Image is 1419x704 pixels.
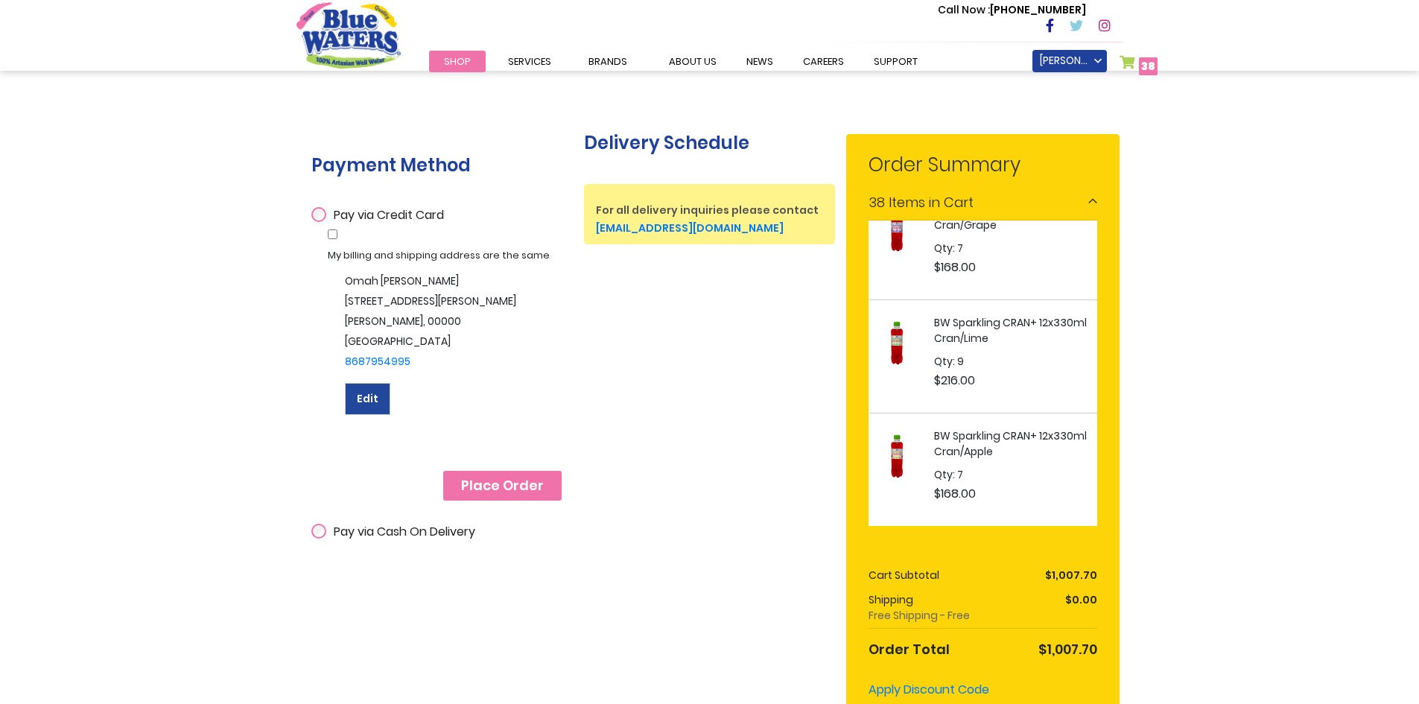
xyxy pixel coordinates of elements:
[889,193,974,212] span: Items in Cart
[957,467,963,482] span: 7
[869,315,924,371] img: BW Sparkling CRAN+ 12x330ml Cran/Lime
[334,523,475,540] span: Pay via Cash On Delivery
[584,133,835,154] h1: Delivery Schedule
[311,143,562,199] div: Payment Method
[934,372,975,389] span: $216.00
[869,428,924,484] img: BW Sparkling CRAN+ 12x330ml Cran/Apple
[328,248,550,262] span: My billing and shipping address are the same
[461,478,544,494] span: Place Order
[1032,50,1107,72] a: [PERSON_NAME]
[334,206,444,223] span: Pay via Credit Card
[357,391,378,406] span: Edit
[596,194,823,235] h2: For all delivery inquiries please contact
[869,150,1097,187] span: Order Summary
[869,202,924,258] img: BW Sparkling CRAN+ 12x330ml Cran/Grape
[1141,59,1155,74] span: 38
[938,2,990,17] span: Call Now :
[444,54,471,69] span: Shop
[934,485,976,502] span: $168.00
[588,54,627,69] span: Brands
[328,271,562,426] div: Omah [PERSON_NAME] [STREET_ADDRESS][PERSON_NAME] [PERSON_NAME] , 00000 [GEOGRAPHIC_DATA]
[296,2,401,68] a: store logo
[508,54,551,69] span: Services
[345,354,410,369] a: 8687954995
[957,354,964,369] span: 9
[443,471,562,501] button: Place Order
[788,51,859,72] a: careers
[1065,592,1097,607] span: $0.00
[345,383,390,415] button: Edit
[869,592,913,607] span: Shipping
[957,241,963,256] span: 7
[1045,568,1097,583] span: $1,007.70
[869,563,1010,588] th: Cart Subtotal
[934,259,976,276] span: $168.00
[869,193,885,212] span: 38
[859,51,933,72] a: support
[1038,640,1097,659] span: $1,007.70
[869,608,1010,624] span: Free Shipping - Free
[869,637,950,659] strong: Order Total
[934,467,953,482] span: Qty
[1120,55,1158,77] a: 38
[934,315,1093,346] strong: BW Sparkling CRAN+ 12x330ml Cran/Lime
[596,221,784,235] a: [EMAIL_ADDRESS][DOMAIN_NAME]
[731,51,788,72] a: News
[934,241,953,256] span: Qty
[938,2,1086,18] p: [PHONE_NUMBER]
[654,51,731,72] a: about us
[934,354,953,369] span: Qty
[934,428,1093,460] strong: BW Sparkling CRAN+ 12x330ml Cran/Apple
[869,681,989,698] span: Apply Discount Code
